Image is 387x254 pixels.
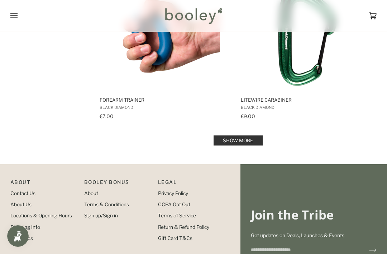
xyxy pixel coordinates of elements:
a: Privacy Policy [158,190,188,196]
a: Terms of Service [158,213,196,218]
a: CCPA Opt Out [158,202,190,207]
span: €7.00 [100,113,114,119]
span: Litewire Carabiner [241,97,374,103]
a: Gift Card T&Cs [158,235,192,241]
h3: Join the Tribe [251,207,377,222]
a: Contact Us [10,190,35,196]
div: Pagination [100,138,377,143]
a: About Us [10,202,32,207]
span: Forearm Trainer [100,97,233,103]
a: About [84,190,98,196]
p: Pipeline_Footer Main [10,179,78,189]
a: Return & Refund Policy [158,224,209,230]
a: Shipping Info [10,224,40,230]
a: Terms & Conditions [84,202,129,207]
img: Booley [162,5,225,26]
iframe: Button to open loyalty program pop-up [7,225,29,247]
p: Booley Bonus [84,179,152,189]
span: Black Diamond [241,105,374,110]
a: Sign up/Sign in [84,213,118,218]
span: €9.00 [241,113,255,119]
a: Gift Cards [10,235,33,241]
p: Pipeline_Footer Sub [158,179,226,189]
p: Get updates on Deals, Launches & Events [251,232,377,239]
a: Locations & Opening Hours [10,213,72,218]
span: Black Diamond [100,105,233,110]
a: Show more [214,135,263,146]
